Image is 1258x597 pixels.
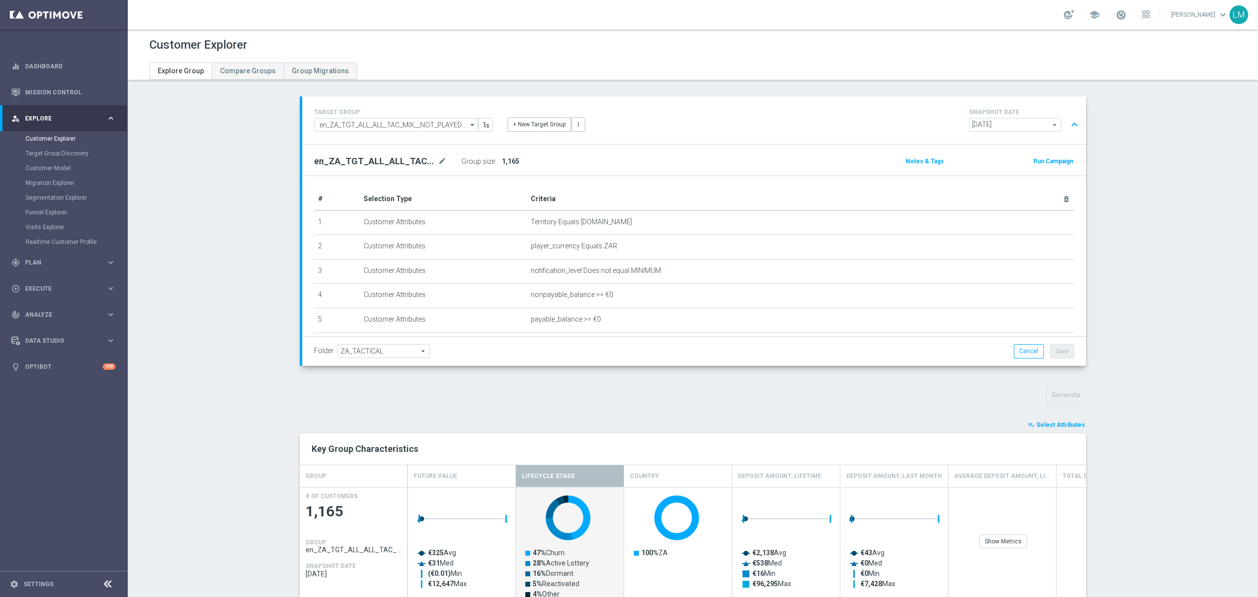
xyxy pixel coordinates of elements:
[468,119,478,131] i: arrow_drop_down
[26,176,127,190] div: Migration Explorer
[360,332,527,357] td: Customer Attributes
[11,115,116,122] button: person_search Explore keyboard_arrow_right
[428,580,467,588] text: Max
[752,549,786,557] text: Avg
[26,131,127,146] div: Customer Explorer
[428,559,454,567] text: Med
[1229,5,1248,24] div: LM
[860,559,882,567] text: Med
[11,285,116,293] div: play_circle_outline Execute keyboard_arrow_right
[158,67,204,75] span: Explore Group
[1036,421,1085,428] span: Select Attributes
[572,118,585,131] button: more_vert
[306,570,402,578] span: 2025-10-08
[1062,468,1126,485] h4: Total GGR, Lifetime
[752,549,774,557] tspan: €2,138
[1218,9,1229,20] span: keyboard_arrow_down
[533,549,565,557] text: Churn
[1050,344,1074,358] button: Save
[905,156,945,167] button: Notes & Tags
[103,363,115,370] div: +10
[11,310,20,319] i: track_changes
[860,580,895,588] text: Max
[314,106,1074,134] div: TARGET GROUP arrow_drop_down + New Target Group more_vert SNAPSHOT DATE arrow_drop_down expand_less
[11,89,116,96] div: Mission Control
[25,116,106,121] span: Explore
[752,580,778,588] tspan: €96,295
[106,336,115,345] i: keyboard_arrow_right
[954,468,1050,485] h4: Average Deposit Amount, Lifetime
[1062,195,1070,203] i: delete_forever
[979,535,1027,548] div: Show Metrics
[360,308,527,332] td: Customer Attributes
[106,284,115,293] i: keyboard_arrow_right
[25,338,106,344] span: Data Studio
[25,53,115,79] a: Dashboard
[11,284,106,293] div: Execute
[25,79,115,105] a: Mission Control
[149,38,247,52] h1: Customer Explorer
[752,559,768,567] tspan: €538
[106,114,115,123] i: keyboard_arrow_right
[531,242,617,250] span: player_currency Equals ZAR
[738,468,821,485] h4: Deposit Amount, Lifetime
[533,569,573,577] text: Dormant
[26,179,102,187] a: Migration Explorer
[11,363,116,371] button: lightbulb Optibot +10
[531,267,661,275] span: notification_level Does not equal MINIMUM
[106,258,115,267] i: keyboard_arrow_right
[314,210,360,235] td: 1
[752,569,764,577] tspan: €16
[575,121,582,128] i: more_vert
[314,347,334,355] label: Folder
[969,109,1082,116] h4: SNAPSHOT DATE
[220,67,276,75] span: Compare Groups
[26,190,127,205] div: Segmentation Explorer
[26,194,102,202] a: Segmentation Explorer
[438,155,447,167] i: mode_edit
[1089,9,1100,20] span: school
[306,546,402,554] span: en_ZA_TGT_ALL_ALL_TAC_MIX__NOT_PLAYED_EL_GORDO_THIS_YEAR_BUT_HV_PREVIOUS_YEARS
[314,118,478,132] input: en_ZA_TGT_ALL_ALL_TAC_MIX__NOT_PLAYED_EL_GORDO_THIS_YEAR_BUT_HV_PREVIOUS_YEARS
[533,580,579,588] text: Reactivated
[11,53,115,79] div: Dashboard
[26,209,102,216] a: Funnel Explorer
[508,118,571,131] button: + New Target Group
[26,135,102,143] a: Customer Explorer
[414,468,457,485] h4: Future Value
[428,559,440,567] tspan: €31
[306,563,356,569] h4: SNAPSHOT DATE
[360,210,527,235] td: Customer Attributes
[752,569,775,577] text: Min
[11,354,115,380] div: Optibot
[11,336,106,345] div: Data Studio
[531,218,632,226] span: Territory Equals [DOMAIN_NAME]
[11,311,116,319] div: track_changes Analyze keyboard_arrow_right
[461,157,495,166] label: Group size
[306,502,402,521] span: 1,165
[314,109,493,116] h4: TARGET GROUP
[314,188,360,210] th: #
[1028,421,1035,428] i: playlist_add_check
[495,157,496,166] label: :
[26,164,102,172] a: Customer Model
[360,284,527,308] td: Customer Attributes
[428,580,454,588] tspan: €12,647
[533,559,546,567] tspan: 28%
[11,114,20,123] i: person_search
[26,220,127,235] div: Visits Explorer
[752,559,782,567] text: Med
[11,259,116,267] div: gps_fixed Plan keyboard_arrow_right
[630,468,659,485] h4: Country
[26,146,127,161] div: Target Group Discovery
[1032,156,1074,167] button: Run Campaign
[752,580,791,588] text: Max
[314,284,360,308] td: 4
[25,286,106,292] span: Execute
[533,559,589,567] text: Active Lottery
[25,354,103,380] a: Optibot
[25,260,106,266] span: Plan
[860,549,885,557] text: Avg
[428,569,462,578] text: Min
[11,62,20,71] i: equalizer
